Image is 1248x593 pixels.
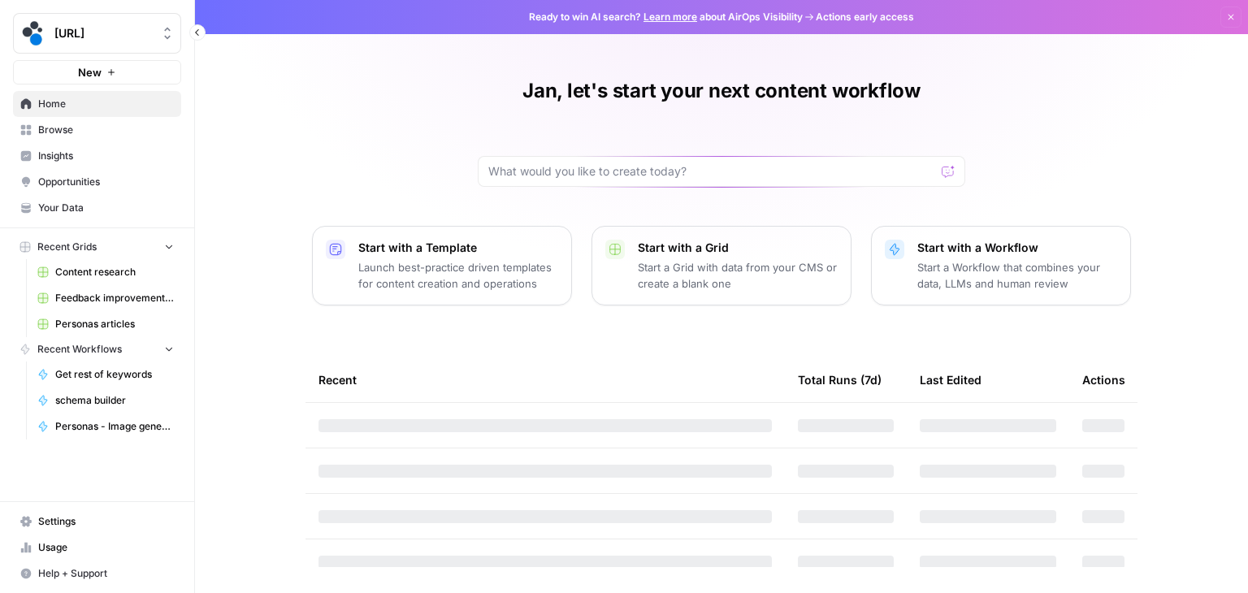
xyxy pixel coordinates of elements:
[38,566,174,581] span: Help + Support
[30,259,181,285] a: Content research
[78,64,102,80] span: New
[358,240,558,256] p: Start with a Template
[37,240,97,254] span: Recent Grids
[55,367,174,382] span: Get rest of keywords
[816,10,914,24] span: Actions early access
[1082,357,1125,402] div: Actions
[358,259,558,292] p: Launch best-practice driven templates for content creation and operations
[591,226,851,305] button: Start with a GridStart a Grid with data from your CMS or create a blank one
[318,357,772,402] div: Recent
[13,117,181,143] a: Browse
[30,361,181,387] a: Get rest of keywords
[643,11,697,23] a: Learn more
[917,259,1117,292] p: Start a Workflow that combines your data, LLMs and human review
[30,413,181,439] a: Personas - Image generator
[55,291,174,305] span: Feedback improvement dev
[638,240,838,256] p: Start with a Grid
[13,13,181,54] button: Workspace: spot.ai
[55,265,174,279] span: Content research
[30,311,181,337] a: Personas articles
[55,419,174,434] span: Personas - Image generator
[798,357,882,402] div: Total Runs (7d)
[38,514,174,529] span: Settings
[522,78,921,104] h1: Jan, let's start your next content workflow
[13,337,181,361] button: Recent Workflows
[13,561,181,587] button: Help + Support
[917,240,1117,256] p: Start with a Workflow
[13,169,181,195] a: Opportunities
[38,97,174,111] span: Home
[13,509,181,535] a: Settings
[13,91,181,117] a: Home
[13,535,181,561] a: Usage
[38,123,174,137] span: Browse
[55,393,174,408] span: schema builder
[38,175,174,189] span: Opportunities
[13,60,181,84] button: New
[13,143,181,169] a: Insights
[19,19,48,48] img: spot.ai Logo
[488,163,935,180] input: What would you like to create today?
[38,149,174,163] span: Insights
[30,387,181,413] a: schema builder
[55,317,174,331] span: Personas articles
[37,342,122,357] span: Recent Workflows
[30,285,181,311] a: Feedback improvement dev
[920,357,981,402] div: Last Edited
[638,259,838,292] p: Start a Grid with data from your CMS or create a blank one
[54,25,153,41] span: [URL]
[871,226,1131,305] button: Start with a WorkflowStart a Workflow that combines your data, LLMs and human review
[13,195,181,221] a: Your Data
[312,226,572,305] button: Start with a TemplateLaunch best-practice driven templates for content creation and operations
[38,540,174,555] span: Usage
[529,10,803,24] span: Ready to win AI search? about AirOps Visibility
[38,201,174,215] span: Your Data
[13,235,181,259] button: Recent Grids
